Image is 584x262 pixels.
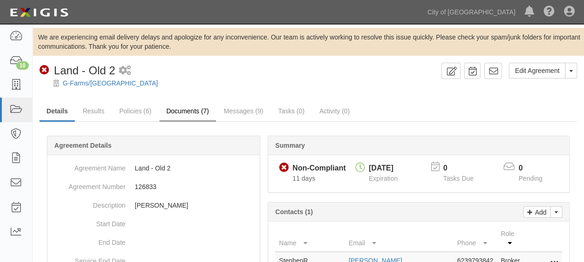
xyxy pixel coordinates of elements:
b: Agreement Details [54,142,112,149]
dt: End Date [51,233,125,247]
div: We are experiencing email delivery delays and apologize for any inconvenience. Our team is active... [33,33,584,51]
div: Non-Compliant [292,163,346,174]
b: Summary [275,142,305,149]
a: Add [523,206,551,218]
a: Edit Agreement [509,63,565,79]
b: Contacts (1) [275,208,313,216]
dt: Agreement Name [51,159,125,173]
a: Messages (9) [217,102,270,120]
a: Details [39,102,75,122]
p: Add [532,207,546,217]
th: Email [345,225,453,252]
p: 0 [443,163,485,174]
i: Help Center - Complianz [544,7,555,18]
span: Land - Old 2 [54,64,115,77]
dd: 126833 [51,177,256,196]
a: City of [GEOGRAPHIC_DATA] [423,3,520,21]
a: Tasks (0) [271,102,311,120]
span: Tasks Due [443,175,473,182]
a: Results [76,102,112,120]
dt: Start Date [51,215,125,229]
div: Land - Old 2 [39,63,115,79]
span: Expiration [369,175,398,182]
dt: Description [51,196,125,210]
a: G-Farms/[GEOGRAPHIC_DATA] [63,79,158,87]
div: 10 [16,61,29,70]
a: Activity (0) [312,102,356,120]
dd: Land - Old 2 [51,159,256,177]
i: Non-Compliant [39,65,49,75]
i: Non-Compliant [279,163,289,173]
th: Phone [453,225,497,252]
th: Role [497,225,525,252]
span: Since 08/01/2025 [292,175,315,182]
p: [PERSON_NAME] [135,201,256,210]
a: Policies (6) [112,102,158,120]
dt: Agreement Number [51,177,125,191]
th: Name [275,225,345,252]
i: 2 scheduled workflows [119,66,131,76]
div: [DATE] [369,163,398,174]
a: Documents (7) [159,102,216,122]
p: 0 [518,163,554,174]
span: Pending [518,175,542,182]
img: logo-5460c22ac91f19d4615b14bd174203de0afe785f0fc80cf4dbbc73dc1793850b.png [7,4,71,21]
